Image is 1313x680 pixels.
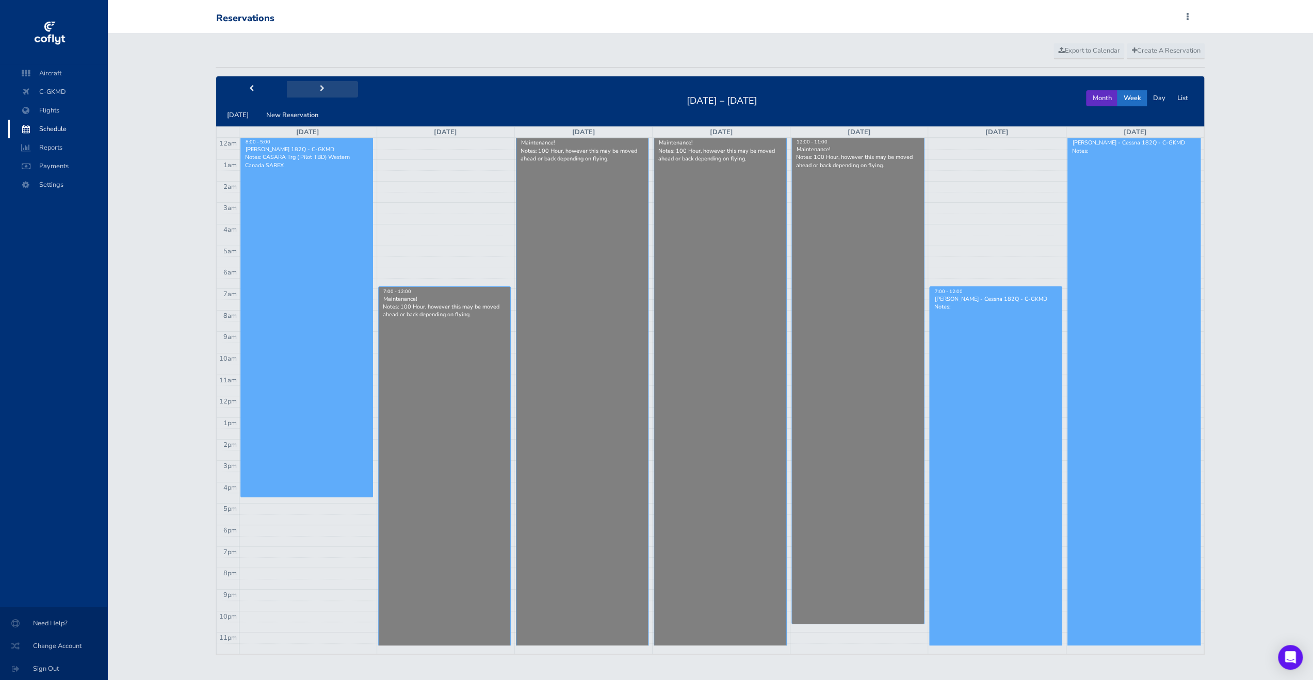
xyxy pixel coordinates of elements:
[223,418,237,428] span: 1pm
[658,139,782,147] div: Maintenance!
[19,101,97,120] span: Flights
[219,139,237,148] span: 12am
[1131,46,1200,55] span: Create A Reservation
[934,288,962,295] span: 7:00 - 12:00
[796,145,920,153] div: Maintenance!
[848,127,871,137] a: [DATE]
[223,203,237,213] span: 3am
[1278,645,1303,670] div: Open Intercom Messenger
[1123,127,1146,137] a: [DATE]
[796,153,920,169] p: Notes: 100 Hour, however this may be moved ahead or back depending on flying.
[223,268,237,277] span: 6am
[1171,90,1194,106] button: List
[219,397,237,406] span: 12pm
[521,139,644,147] div: Maintenance!
[434,127,457,137] a: [DATE]
[1146,90,1171,106] button: Day
[19,157,97,175] span: Payments
[223,590,237,600] span: 9pm
[223,483,237,492] span: 4pm
[797,139,828,145] span: 12:00 - 11:00
[383,303,507,318] p: Notes: 100 Hour, however this may be moved ahead or back depending on flying.
[1072,147,1196,155] p: Notes:
[710,127,733,137] a: [DATE]
[12,614,95,633] span: Need Help?
[19,83,97,101] span: C-GKMD
[12,659,95,678] span: Sign Out
[19,120,97,138] span: Schedule
[223,247,237,256] span: 5am
[223,160,237,170] span: 1am
[223,289,237,299] span: 7am
[19,138,97,157] span: Reports
[223,225,237,234] span: 4am
[245,145,369,153] div: [PERSON_NAME] 182Q - C-GKMD
[572,127,595,137] a: [DATE]
[985,127,1009,137] a: [DATE]
[223,311,237,320] span: 8am
[223,440,237,449] span: 2pm
[934,303,1058,311] p: Notes:
[223,504,237,513] span: 5pm
[219,376,237,385] span: 11am
[1053,43,1124,59] a: Export to Calendar
[296,127,319,137] a: [DATE]
[1072,139,1196,147] div: [PERSON_NAME] - Cessna 182Q - C-GKMD
[680,92,764,107] h2: [DATE] – [DATE]
[1058,46,1120,55] span: Export to Calendar
[19,64,97,83] span: Aircraft
[521,147,644,163] p: Notes: 100 Hour, however this may be moved ahead or back depending on flying.
[246,139,270,145] span: 8:00 - 5:00
[1117,90,1147,106] button: Week
[12,637,95,655] span: Change Account
[245,153,369,169] p: Notes: CASARA Trg ( Pilot TBD) Western Canada SAREX
[216,13,274,24] div: Reservations
[219,354,237,363] span: 10am
[216,81,287,97] button: prev
[219,633,237,642] span: 11pm
[383,288,411,295] span: 7:00 - 12:00
[223,569,237,578] span: 8pm
[223,526,237,535] span: 6pm
[383,295,507,303] div: Maintenance!
[934,295,1058,303] div: [PERSON_NAME] - Cessna 182Q - C-GKMD
[287,81,358,97] button: next
[1086,90,1117,106] button: Month
[223,547,237,557] span: 7pm
[219,612,237,621] span: 10pm
[223,182,237,191] span: 2am
[33,18,67,49] img: coflyt logo
[19,175,97,194] span: Settings
[221,107,255,123] button: [DATE]
[1127,43,1205,59] a: Create A Reservation
[260,107,325,123] button: New Reservation
[223,461,237,471] span: 3pm
[223,332,237,342] span: 9am
[658,147,782,163] p: Notes: 100 Hour, however this may be moved ahead or back depending on flying.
